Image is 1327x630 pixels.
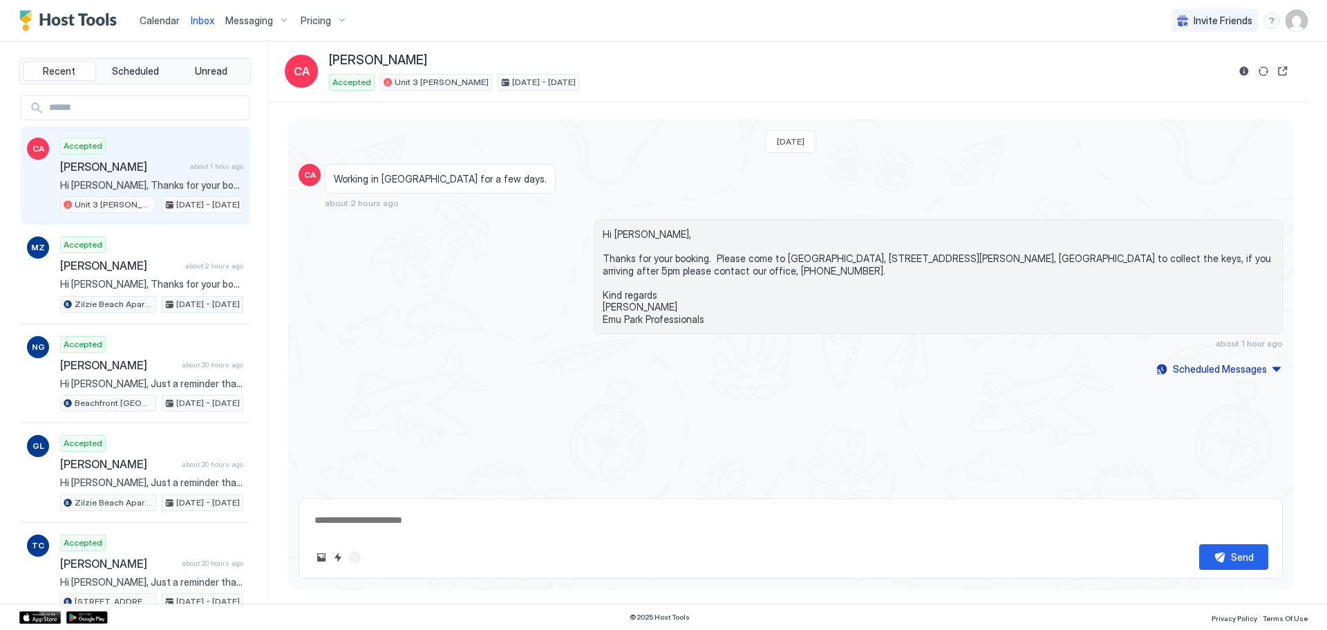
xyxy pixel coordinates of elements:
span: GL [32,440,44,452]
span: Calendar [140,15,180,26]
span: [DATE] - [DATE] [512,76,576,89]
span: Privacy Policy [1212,614,1257,622]
span: Hi [PERSON_NAME], Thanks for your booking. Please come to [GEOGRAPHIC_DATA], [STREET_ADDRESS][PER... [60,278,243,290]
span: Accepted [64,140,102,152]
span: [PERSON_NAME] [60,259,180,272]
span: [PERSON_NAME] [60,557,176,571]
span: [DATE] - [DATE] [176,198,240,211]
button: Quick reply [330,549,346,566]
span: about 2 hours ago [325,198,399,208]
span: [DATE] - [DATE] [176,595,240,608]
span: Hi [PERSON_NAME], Just a reminder that your check-out is [DATE] at 10.00am. Before you check-out ... [60,476,243,489]
span: Unit 3 [PERSON_NAME] [75,198,153,211]
span: Inbox [191,15,214,26]
span: [DATE] - [DATE] [176,298,240,311]
button: Reservation information [1236,63,1252,80]
span: Unit 3 [PERSON_NAME] [395,76,489,89]
span: about 20 hours ago [182,360,243,369]
span: NG [32,341,45,353]
span: [PERSON_NAME] [329,53,427,68]
span: Zilzie Beach Apartment - 2/11 [PERSON_NAME] [75,497,153,509]
span: [DATE] - [DATE] [176,397,240,409]
span: MZ [31,241,45,254]
span: Pricing [301,15,331,27]
div: User profile [1286,10,1308,32]
span: Scheduled [112,65,159,77]
span: [PERSON_NAME] [60,358,176,372]
span: [STREET_ADDRESS][PERSON_NAME] [75,595,153,608]
span: Hi [PERSON_NAME], Thanks for your booking. Please come to [GEOGRAPHIC_DATA], [STREET_ADDRESS][PER... [60,179,243,192]
span: Working in [GEOGRAPHIC_DATA] for a few days. [334,173,547,185]
div: Scheduled Messages [1173,362,1267,376]
input: Input Field [44,96,249,120]
a: Privacy Policy [1212,610,1257,624]
a: Terms Of Use [1263,610,1308,624]
button: Unread [174,62,247,81]
div: Send [1231,550,1254,564]
span: [PERSON_NAME] [60,160,185,174]
span: Messaging [225,15,273,27]
span: Accepted [64,239,102,251]
button: Sync reservation [1255,63,1272,80]
div: tab-group [19,58,251,84]
span: Beachfront [GEOGRAPHIC_DATA] [75,397,153,409]
a: Host Tools Logo [19,10,123,31]
span: about 20 hours ago [182,559,243,568]
span: [DATE] - [DATE] [176,497,240,509]
span: CA [294,63,310,80]
span: TC [32,539,44,552]
a: Google Play Store [66,611,108,624]
span: Recent [43,65,75,77]
span: Zilzie Beach Apartment - 2/11 [PERSON_NAME] [75,298,153,311]
button: Upload image [313,549,330,566]
button: Send [1199,544,1268,570]
span: Accepted [64,537,102,549]
span: [PERSON_NAME] [60,457,176,471]
div: menu [1263,12,1280,29]
span: © 2025 Host Tools [630,613,690,622]
span: Terms Of Use [1263,614,1308,622]
span: Hi [PERSON_NAME], Just a reminder that your check-out is [DATE] at 10.00am. Before you check-out ... [60,576,243,589]
span: Hi [PERSON_NAME], Thanks for your booking. Please come to [GEOGRAPHIC_DATA], [STREET_ADDRESS][PER... [603,228,1274,325]
a: Calendar [140,13,180,28]
span: Unread [195,65,227,77]
span: about 2 hours ago [185,261,243,270]
button: Open reservation [1274,63,1291,80]
span: CA [32,142,44,155]
span: Accepted [332,76,371,89]
span: CA [304,169,316,181]
span: Hi [PERSON_NAME], Just a reminder that your check-out is [DATE] at 10.00am. Before you check-out ... [60,378,243,390]
span: Accepted [64,338,102,351]
button: Scheduled [99,62,172,81]
span: Accepted [64,437,102,450]
a: Inbox [191,13,214,28]
a: App Store [19,611,61,624]
span: Invite Friends [1194,15,1252,27]
span: [DATE] [777,136,804,147]
span: about 1 hour ago [1216,338,1283,349]
span: about 20 hours ago [182,460,243,469]
button: Scheduled Messages [1154,360,1283,378]
button: Recent [23,62,96,81]
span: about 1 hour ago [190,162,243,171]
